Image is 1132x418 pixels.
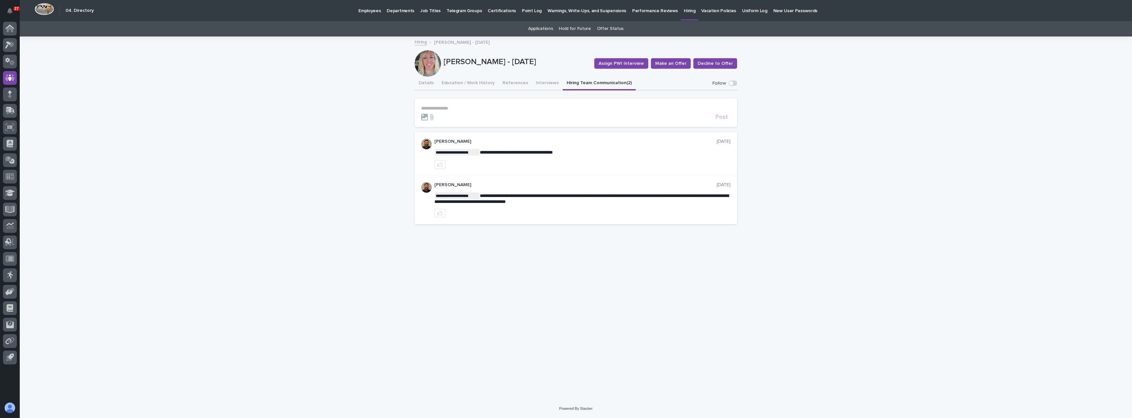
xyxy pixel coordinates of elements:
button: Notifications [3,4,17,18]
button: Interviews [532,77,563,90]
button: Education / Work History [438,77,499,90]
button: Decline to Offer [693,58,737,69]
p: [PERSON_NAME] - [DATE] [444,57,589,67]
a: Offer Status [597,21,624,37]
p: [PERSON_NAME] - [DATE] [434,38,490,45]
span: Decline to Offer [698,60,733,67]
span: Make an Offer [655,60,686,67]
p: [DATE] [717,139,731,144]
button: Details [415,77,438,90]
span: Post [715,114,728,120]
p: Follow [712,81,726,86]
img: Workspace Logo [35,3,54,15]
img: AOh14GiWKAYVPIbfHyIkyvX2hiPF8_WCcz-HU3nlZscn=s96-c [421,182,432,193]
button: Post [713,114,731,120]
a: Applications [528,21,553,37]
a: Hiring [415,38,427,45]
button: users-avatar [3,401,17,415]
a: Hold for Future [559,21,591,37]
h2: 04. Directory [65,8,94,13]
button: Make an Offer [651,58,691,69]
button: Assign PWI Interview [594,58,648,69]
p: [PERSON_NAME] [434,182,717,188]
a: Powered By Stacker [559,406,592,410]
img: AOh14GiWKAYVPIbfHyIkyvX2hiPF8_WCcz-HU3nlZscn=s96-c [421,139,432,149]
button: like this post [434,209,446,217]
button: Hiring Team Communication (2) [563,77,636,90]
p: [DATE] [717,182,731,188]
div: Notifications27 [8,8,17,18]
p: 27 [14,6,19,11]
button: References [499,77,532,90]
p: [PERSON_NAME] [434,139,717,144]
button: like this post [434,160,446,169]
span: Assign PWI Interview [599,60,644,67]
